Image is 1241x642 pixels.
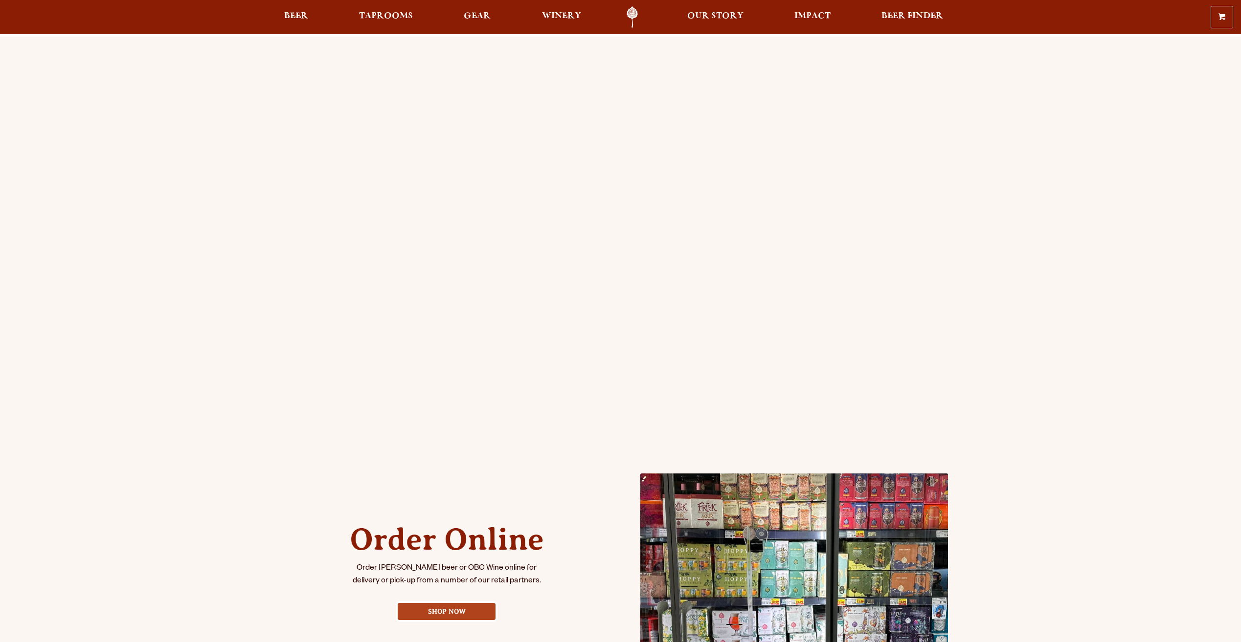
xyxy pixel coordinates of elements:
[349,522,544,556] h2: Order Online
[349,562,544,588] p: Order [PERSON_NAME] beer or OBC Wine online for delivery or pick-up from a number of our retail p...
[284,12,308,20] span: Beer
[359,12,413,20] span: Taprooms
[457,6,497,28] a: Gear
[881,12,943,20] span: Beer Finder
[875,6,949,28] a: Beer Finder
[687,12,744,20] span: Our Story
[794,12,831,20] span: Impact
[278,6,315,28] a: Beer
[542,12,581,20] span: Winery
[464,12,491,20] span: Gear
[536,6,587,28] a: Winery
[614,6,651,28] a: Odell Home
[681,6,750,28] a: Our Story
[398,603,496,620] a: Shop Now
[353,6,419,28] a: Taprooms
[788,6,837,28] a: Impact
